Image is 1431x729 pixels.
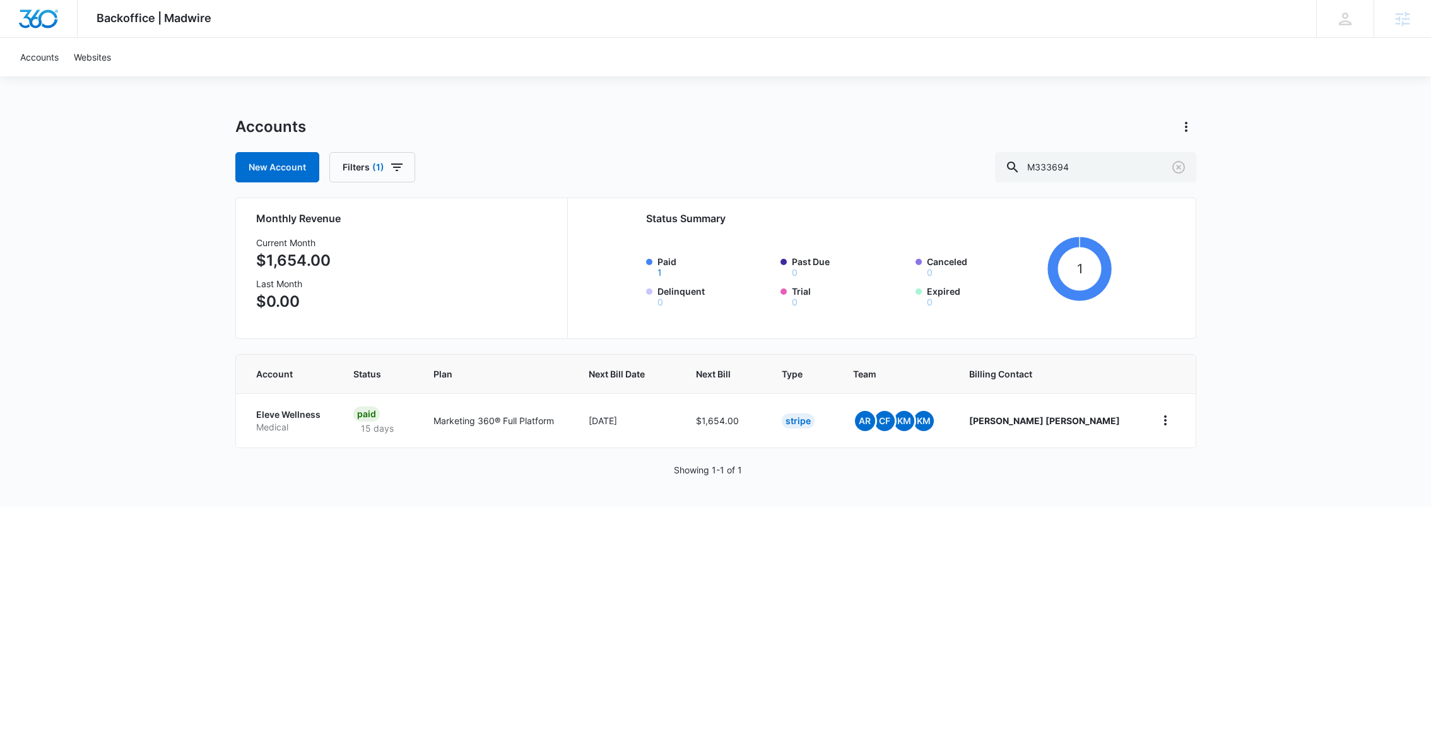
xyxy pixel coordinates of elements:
label: Delinquent [657,285,774,307]
h1: Accounts [235,117,306,136]
td: $1,654.00 [681,393,767,447]
button: Filters(1) [329,152,415,182]
h2: Status Summary [646,211,1112,226]
td: [DATE] [574,393,681,447]
h3: Last Month [256,277,331,290]
label: Expired [927,285,1043,307]
button: home [1155,410,1175,430]
span: Account [256,367,305,381]
a: Websites [66,38,119,76]
strong: [PERSON_NAME] [PERSON_NAME] [969,415,1120,426]
p: $1,654.00 [256,249,331,272]
span: Team [853,367,921,381]
a: Eleve WellnessMedical [256,408,323,433]
button: Paid [657,268,662,277]
span: Billing Contact [969,367,1125,381]
span: Status [353,367,385,381]
span: CF [874,411,895,431]
h3: Current Month [256,236,331,249]
label: Canceled [927,255,1043,277]
p: Medical [256,421,323,434]
span: (1) [372,163,384,172]
div: Stripe [782,413,815,429]
input: Search [995,152,1196,182]
span: KM [894,411,914,431]
span: KM [914,411,934,431]
span: Backoffice | Madwire [97,11,211,25]
span: AR [855,411,875,431]
button: Actions [1176,117,1196,137]
h2: Monthly Revenue [256,211,552,226]
label: Past Due [792,255,908,277]
p: Marketing 360® Full Platform [433,414,558,427]
a: Accounts [13,38,66,76]
p: Showing 1-1 of 1 [674,463,742,477]
button: Clear [1169,157,1189,177]
span: Next Bill [696,367,733,381]
p: Eleve Wellness [256,408,323,421]
span: Next Bill Date [589,367,648,381]
p: 15 days [353,422,401,435]
span: Plan [433,367,558,381]
span: Type [782,367,804,381]
tspan: 1 [1077,261,1083,276]
a: New Account [235,152,319,182]
label: Paid [657,255,774,277]
div: Paid [353,406,380,422]
p: $0.00 [256,290,331,313]
label: Trial [792,285,908,307]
